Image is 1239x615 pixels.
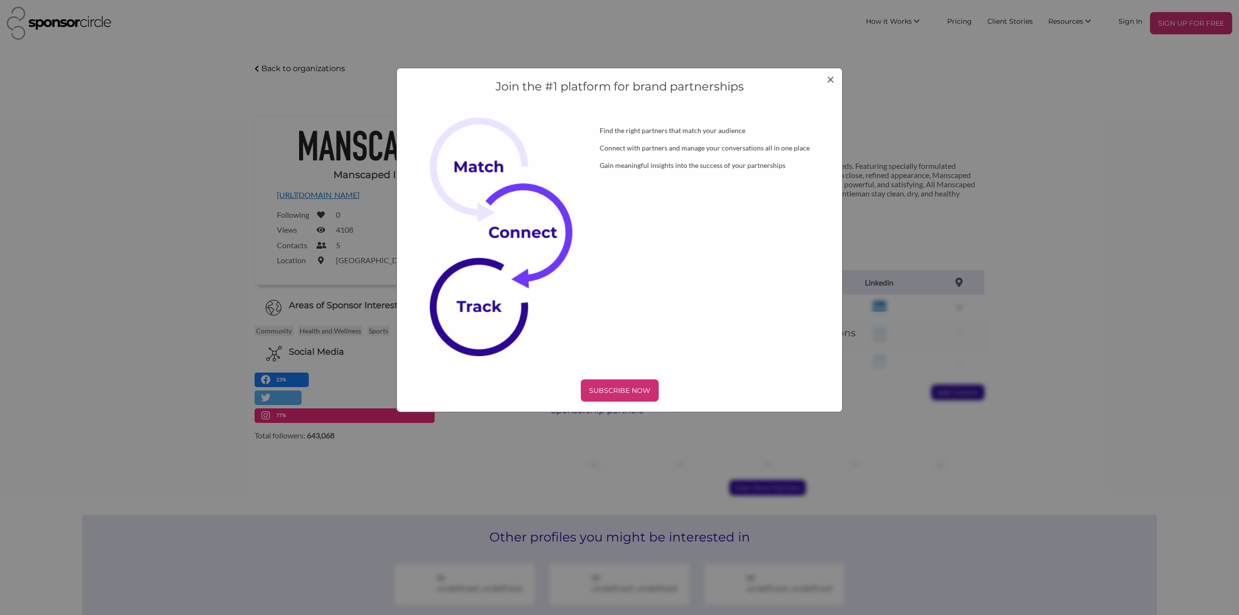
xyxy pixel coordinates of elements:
[827,72,834,86] button: Close modal
[584,161,832,170] div: Gain meaningful insights into the success of your partnerships
[407,78,832,95] h4: Join the #1 platform for brand partnerships
[407,379,832,402] a: SUBSCRIBE NOW
[584,144,832,152] div: Connect with partners and manage your conversations all in one place
[584,126,832,135] div: Find the right partners that match your audience
[585,383,655,398] p: SUBSCRIBE NOW
[430,118,592,356] img: Subscribe Now Image
[827,71,834,87] span: ×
